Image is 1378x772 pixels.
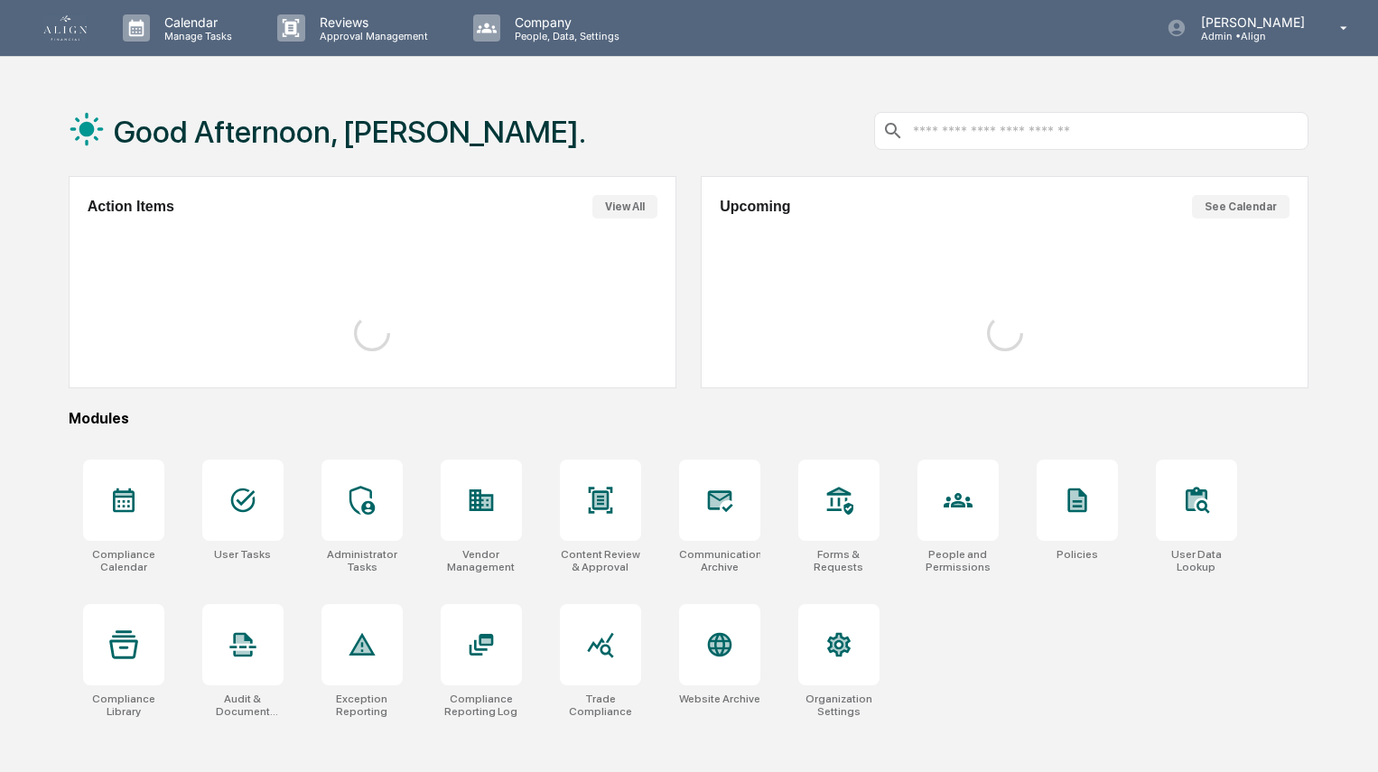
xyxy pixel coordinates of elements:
[321,693,403,718] div: Exception Reporting
[592,195,657,219] button: View All
[43,15,87,41] img: logo
[798,548,880,573] div: Forms & Requests
[305,30,437,42] p: Approval Management
[1187,14,1314,30] p: [PERSON_NAME]
[441,693,522,718] div: Compliance Reporting Log
[321,548,403,573] div: Administrator Tasks
[679,548,760,573] div: Communications Archive
[114,114,586,150] h1: Good Afternoon, [PERSON_NAME].
[917,548,999,573] div: People and Permissions
[150,30,241,42] p: Manage Tasks
[83,548,164,573] div: Compliance Calendar
[1057,548,1098,561] div: Policies
[720,199,790,215] h2: Upcoming
[1187,30,1314,42] p: Admin • Align
[560,693,641,718] div: Trade Compliance
[500,30,628,42] p: People, Data, Settings
[305,14,437,30] p: Reviews
[214,548,271,561] div: User Tasks
[560,548,641,573] div: Content Review & Approval
[1192,195,1290,219] button: See Calendar
[1156,548,1237,573] div: User Data Lookup
[500,14,628,30] p: Company
[150,14,241,30] p: Calendar
[88,199,174,215] h2: Action Items
[441,548,522,573] div: Vendor Management
[679,693,760,705] div: Website Archive
[69,410,1308,427] div: Modules
[798,693,880,718] div: Organization Settings
[83,693,164,718] div: Compliance Library
[202,693,284,718] div: Audit & Document Logs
